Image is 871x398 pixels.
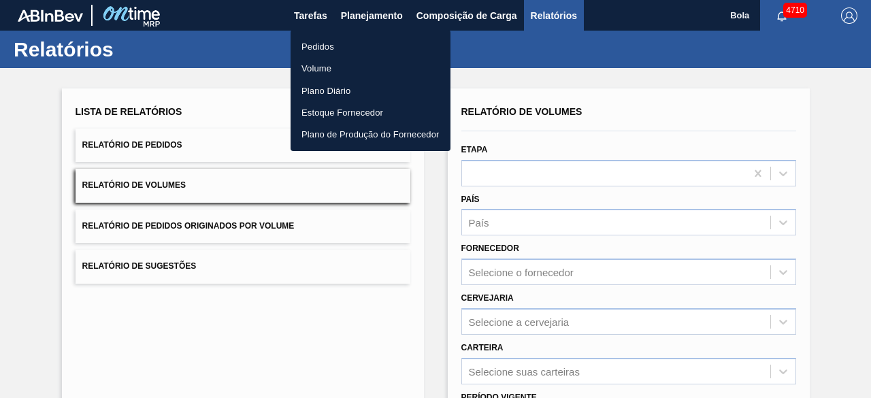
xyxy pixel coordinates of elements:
[291,123,450,145] a: Plano de Produção do Fornecedor
[291,101,450,123] a: Estoque Fornecedor
[301,107,383,118] font: Estoque Fornecedor
[291,57,450,79] a: Volume
[301,129,440,139] font: Plano de Produção do Fornecedor
[291,80,450,101] a: Plano Diário
[301,85,350,95] font: Plano Diário
[291,35,450,57] a: Pedidos
[301,63,331,73] font: Volume
[301,42,334,52] font: Pedidos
